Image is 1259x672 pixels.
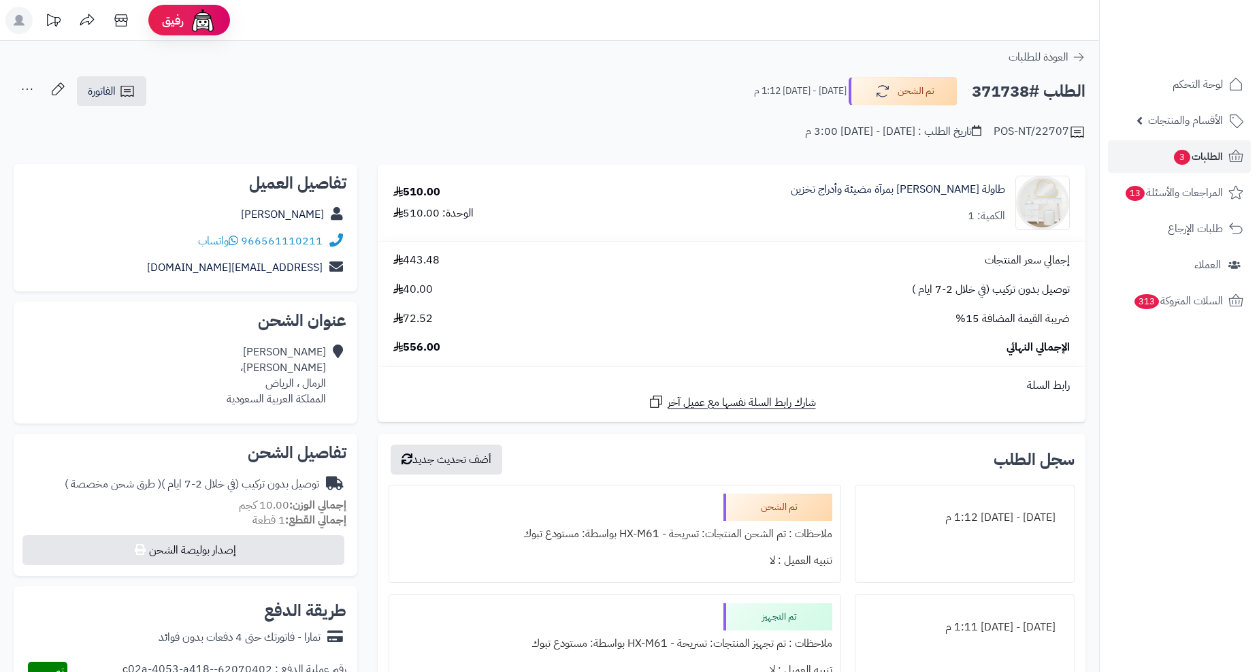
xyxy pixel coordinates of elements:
[159,630,321,645] div: تمارا - فاتورتك حتى 4 دفعات بدون فوائد
[1009,49,1068,65] span: العودة للطلبات
[985,253,1070,268] span: إجمالي سعر المنتجات
[1174,150,1190,165] span: 3
[393,282,433,298] span: 40.00
[285,512,346,528] strong: إجمالي القطع:
[162,12,184,29] span: رفيق
[668,395,816,411] span: شارك رابط السلة نفسها مع عميل آخر
[264,603,346,619] h2: طريقة الدفع
[864,614,1066,641] div: [DATE] - [DATE] 1:11 م
[955,311,1070,327] span: ضريبة القيمة المضافة 15%
[227,345,326,406] div: [PERSON_NAME] [PERSON_NAME]، الرمال ، الرياض المملكة العربية السعودية
[393,340,440,355] span: 556.00
[1108,212,1251,245] a: طلبات الإرجاع
[723,603,832,630] div: تم التجهيز
[65,476,161,492] span: ( طرق شحن مخصصة )
[393,311,433,327] span: 72.52
[805,124,981,140] div: تاريخ الطلب : [DATE] - [DATE] 3:00 م
[1134,294,1159,309] span: 313
[1108,249,1251,281] a: العملاء
[198,233,238,249] a: واتساب
[1194,255,1221,274] span: العملاء
[88,83,116,99] span: الفاتورة
[391,445,502,475] button: أضف تحديث جديد
[77,76,146,106] a: الفاتورة
[24,175,346,191] h2: تفاصيل العميل
[648,394,816,411] a: شارك رابط السلة نفسها مع عميل آخر
[397,630,832,657] div: ملاحظات : تم تجهيز المنتجات: تسريحة - HX-M61 بواسطة: مستودع تبوك
[1173,147,1223,166] span: الطلبات
[864,505,1066,531] div: [DATE] - [DATE] 1:12 م
[393,185,440,200] div: 510.00
[252,512,346,528] small: 1 قطعة
[791,182,1005,197] a: طاولة [PERSON_NAME] بمرآة مضيئة وأدراج تخزين
[1173,75,1223,94] span: لوحة التحكم
[397,547,832,574] div: تنبيه العميل : لا
[1124,183,1223,202] span: المراجعات والأسئلة
[1148,111,1223,130] span: الأقسام والمنتجات
[241,206,324,223] a: [PERSON_NAME]
[1108,176,1251,209] a: المراجعات والأسئلة13
[1007,340,1070,355] span: الإجمالي النهائي
[972,78,1085,106] h2: الطلب #371738
[393,206,474,221] div: الوحدة: 510.00
[147,259,323,276] a: [EMAIL_ADDRESS][DOMAIN_NAME]
[723,494,832,521] div: تم الشحن
[1108,140,1251,173] a: الطلبات3
[1126,186,1145,201] span: 13
[289,497,346,513] strong: إجمالي الوزن:
[912,282,1070,298] span: توصيل بدون تركيب (في خلال 2-7 ايام )
[994,124,1085,140] div: POS-NT/22707
[1168,219,1223,238] span: طلبات الإرجاع
[24,445,346,461] h2: تفاصيل الشحن
[994,451,1075,468] h3: سجل الطلب
[849,77,958,106] button: تم الشحن
[1009,49,1085,65] a: العودة للطلبات
[754,84,847,98] small: [DATE] - [DATE] 1:12 م
[22,535,344,565] button: إصدار بوليصة الشحن
[1166,38,1246,67] img: logo-2.png
[65,477,319,492] div: توصيل بدون تركيب (في خلال 2-7 ايام )
[241,233,323,249] a: 966561110211
[1108,68,1251,101] a: لوحة التحكم
[239,497,346,513] small: 10.00 كجم
[383,378,1080,394] div: رابط السلة
[36,7,70,37] a: تحديثات المنصة
[1133,291,1223,310] span: السلات المتروكة
[1108,285,1251,317] a: السلات المتروكة313
[24,313,346,329] h2: عنوان الشحن
[189,7,216,34] img: ai-face.png
[397,521,832,547] div: ملاحظات : تم الشحن المنتجات: تسريحة - HX-M61 بواسطة: مستودع تبوك
[393,253,440,268] span: 443.48
[1016,176,1069,230] img: 1753513962-1-90x90.jpg
[968,208,1005,224] div: الكمية: 1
